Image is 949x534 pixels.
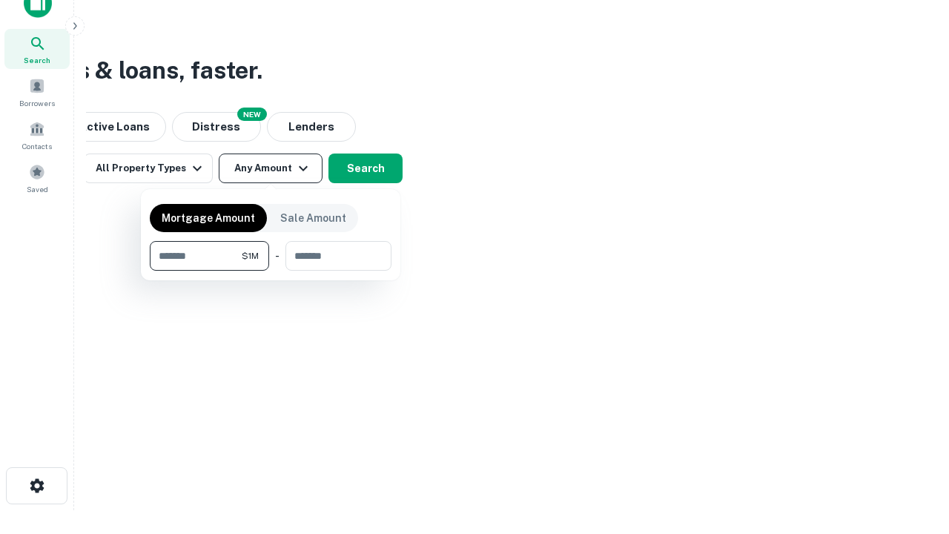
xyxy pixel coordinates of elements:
p: Sale Amount [280,210,346,226]
span: $1M [242,249,259,263]
iframe: Chat Widget [875,415,949,487]
div: - [275,241,280,271]
p: Mortgage Amount [162,210,255,226]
